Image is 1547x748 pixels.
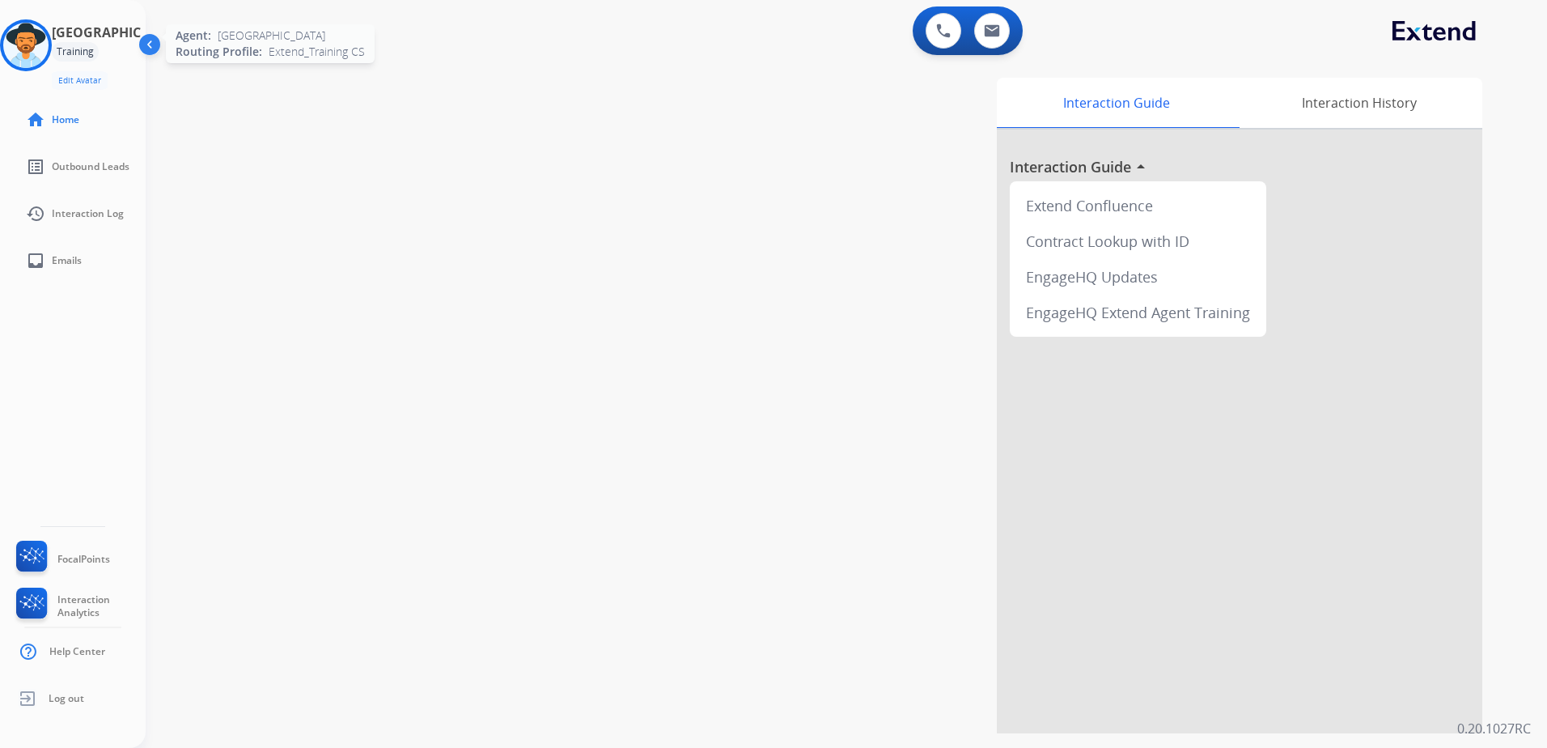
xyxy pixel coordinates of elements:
[1235,78,1482,128] div: Interaction History
[1016,223,1260,259] div: Contract Lookup with ID
[49,692,84,705] span: Log out
[26,204,45,223] mat-icon: history
[1016,188,1260,223] div: Extend Confluence
[57,553,110,566] span: FocalPoints
[1016,259,1260,295] div: EngageHQ Updates
[176,28,211,44] span: Agent:
[52,254,82,267] span: Emails
[26,157,45,176] mat-icon: list_alt
[997,78,1235,128] div: Interaction Guide
[57,593,146,619] span: Interaction Analytics
[13,588,146,625] a: Interaction Analytics
[3,23,49,68] img: avatar
[26,110,45,130] mat-icon: home
[52,23,185,42] h3: [GEOGRAPHIC_DATA]
[176,44,262,60] span: Routing Profile:
[52,207,124,220] span: Interaction Log
[49,645,105,658] span: Help Center
[13,541,110,578] a: FocalPoints
[218,28,325,44] span: [GEOGRAPHIC_DATA]
[1457,719,1531,738] p: 0.20.1027RC
[52,71,108,90] button: Edit Avatar
[1016,295,1260,330] div: EngageHQ Extend Agent Training
[52,42,99,62] div: Training
[52,113,79,126] span: Home
[52,160,129,173] span: Outbound Leads
[26,251,45,270] mat-icon: inbox
[269,44,365,60] span: Extend_Training CS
